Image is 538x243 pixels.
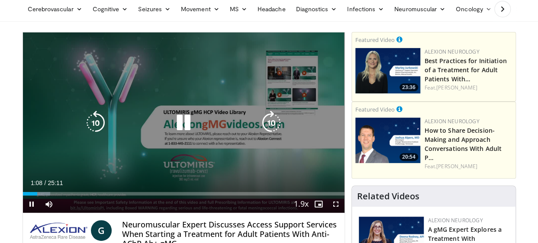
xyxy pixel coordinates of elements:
button: Mute [40,195,58,213]
img: f0e261a4-3866-41fc-89a8-f2b6ccf33499.png.150x105_q85_crop-smart_upscale.png [355,48,420,93]
img: Alexion Neurology [30,220,87,241]
a: Headache [252,0,291,18]
a: Alexion Neurology [428,217,483,224]
span: 23:36 [399,83,418,91]
a: Infections [342,0,389,18]
a: Neuromuscular [389,0,451,18]
a: 20:54 [355,118,420,163]
h4: Related Videos [357,191,419,201]
span: 1:08 [31,179,42,186]
div: Feat. [425,163,512,170]
span: / [45,179,46,186]
a: Best Practices for Initiation of a Treatment for Adult Patients With… [425,57,507,83]
small: Featured Video [355,106,395,113]
div: Feat. [425,84,512,92]
a: Seizures [133,0,176,18]
a: Alexion Neurology [425,118,480,125]
button: Fullscreen [327,195,345,213]
a: Cognitive [87,0,133,18]
a: [PERSON_NAME] [436,163,477,170]
img: 2bf2d289-411f-4b07-ae83-8201e53ce944.png.150x105_q85_crop-smart_upscale.png [355,118,420,163]
div: Progress Bar [23,192,345,195]
small: Featured Video [355,36,395,44]
button: Pause [23,195,40,213]
a: [PERSON_NAME] [436,84,477,91]
a: 23:36 [355,48,420,93]
button: Playback Rate [293,195,310,213]
a: MS [225,0,252,18]
a: Diagnostics [290,0,342,18]
a: Alexion Neurology [425,48,480,55]
video-js: Video Player [23,32,345,213]
span: 20:54 [399,153,418,161]
a: Cerebrovascular [23,0,87,18]
button: Enable picture-in-picture mode [310,195,327,213]
a: G [91,220,112,241]
a: Oncology [451,0,497,18]
a: Movement [176,0,225,18]
a: How to Share Decision-Making and Approach Conversations With Adult P… [425,126,502,162]
span: 25:11 [48,179,63,186]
